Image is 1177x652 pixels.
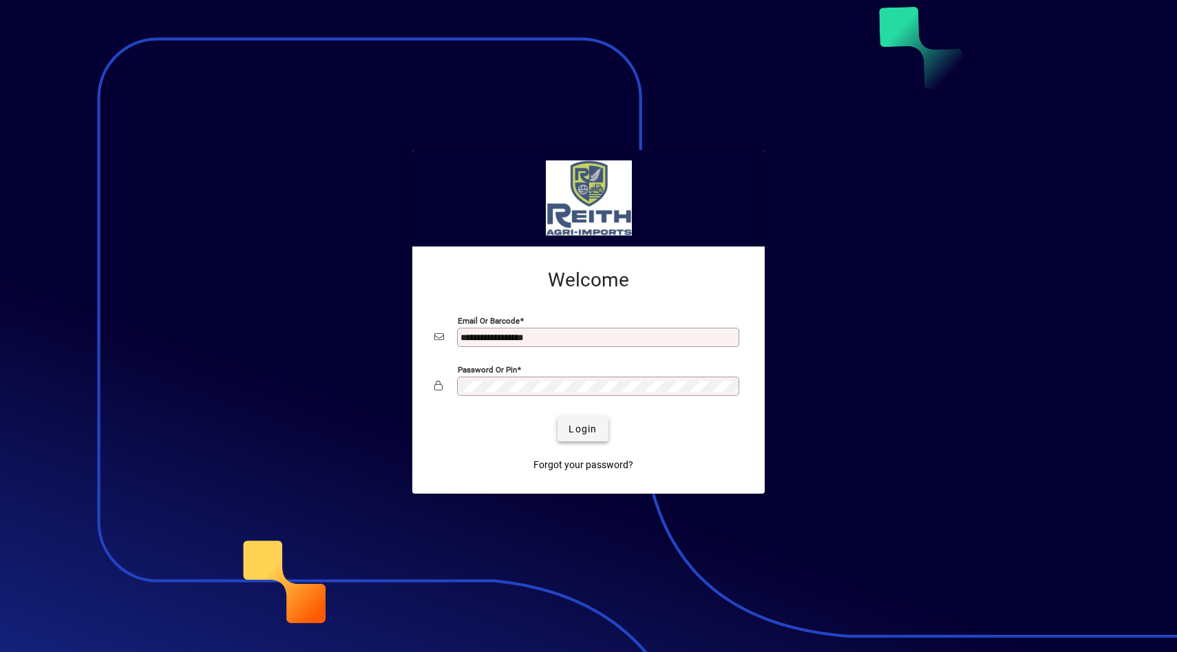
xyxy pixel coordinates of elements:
span: Login [569,422,597,437]
mat-label: Password or Pin [458,365,517,375]
a: Forgot your password? [528,452,639,477]
mat-label: Email or Barcode [458,316,520,326]
span: Forgot your password? [533,458,633,472]
button: Login [558,417,608,441]
h2: Welcome [434,269,743,292]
